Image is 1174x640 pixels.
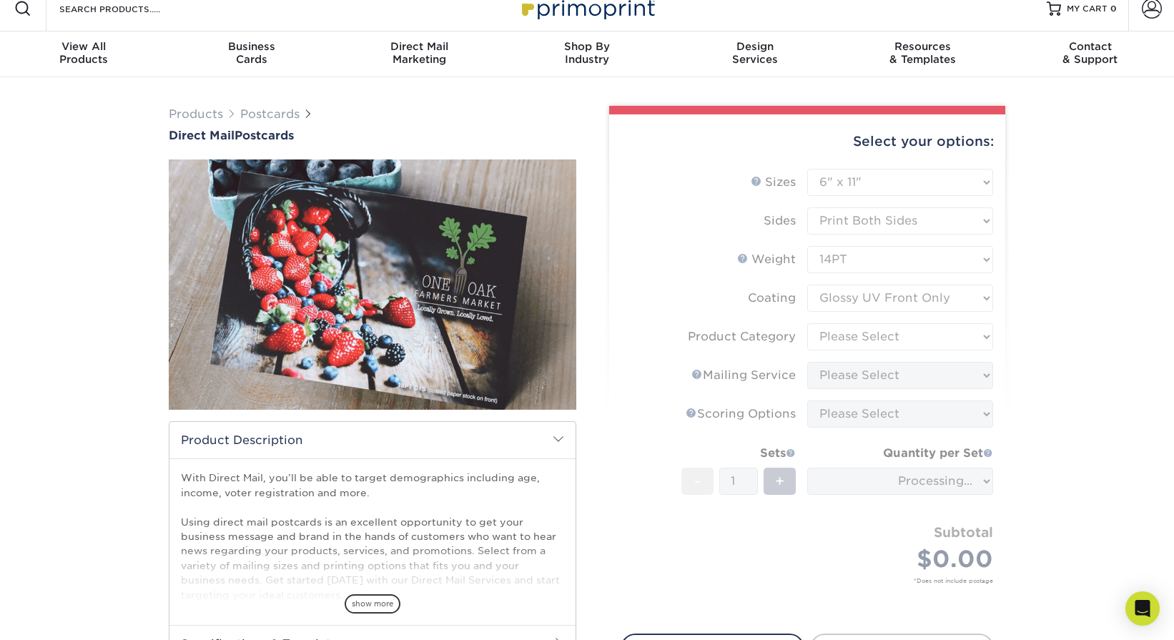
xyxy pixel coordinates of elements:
[240,107,300,121] a: Postcards
[169,129,576,142] a: Direct MailPostcards
[621,114,994,169] div: Select your options:
[169,144,576,425] img: Direct Mail 01
[169,129,576,142] h1: Postcards
[1110,4,1117,14] span: 0
[671,40,839,66] div: Services
[169,129,235,142] span: Direct Mail
[335,40,503,66] div: Marketing
[168,31,336,77] a: BusinessCards
[169,107,223,121] a: Products
[1006,40,1174,66] div: & Support
[1006,31,1174,77] a: Contact& Support
[168,40,336,66] div: Cards
[503,40,671,53] span: Shop By
[169,422,576,458] h2: Product Description
[345,594,400,614] span: show more
[181,471,564,602] p: With Direct Mail, you’ll be able to target demographics including age, income, voter registration...
[839,40,1007,53] span: Resources
[671,40,839,53] span: Design
[1125,591,1160,626] div: Open Intercom Messenger
[1006,40,1174,53] span: Contact
[1067,3,1108,15] span: MY CART
[168,40,336,53] span: Business
[503,31,671,77] a: Shop ByIndustry
[671,31,839,77] a: DesignServices
[335,31,503,77] a: Direct MailMarketing
[335,40,503,53] span: Direct Mail
[503,40,671,66] div: Industry
[839,31,1007,77] a: Resources& Templates
[839,40,1007,66] div: & Templates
